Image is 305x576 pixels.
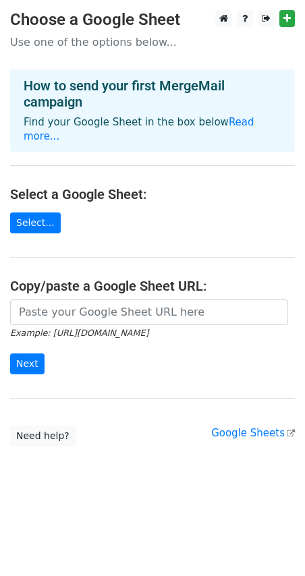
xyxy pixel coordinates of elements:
p: Find your Google Sheet in the box below [24,115,281,144]
p: Use one of the options below... [10,35,295,49]
h4: How to send your first MergeMail campaign [24,78,281,110]
a: Need help? [10,426,76,447]
input: Next [10,353,45,374]
a: Select... [10,212,61,233]
input: Paste your Google Sheet URL here [10,299,288,325]
a: Read more... [24,116,254,142]
small: Example: [URL][DOMAIN_NAME] [10,328,148,338]
h3: Choose a Google Sheet [10,10,295,30]
h4: Select a Google Sheet: [10,186,295,202]
a: Google Sheets [211,427,295,439]
h4: Copy/paste a Google Sheet URL: [10,278,295,294]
